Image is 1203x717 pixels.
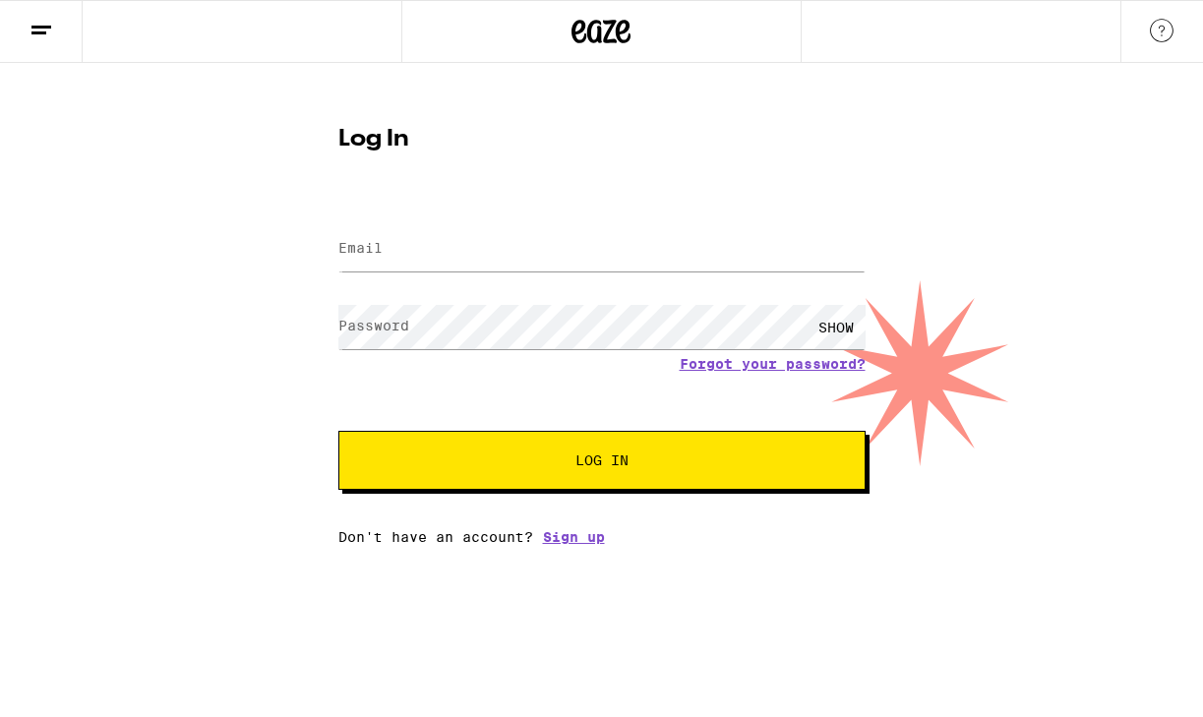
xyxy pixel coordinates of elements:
[807,305,866,349] div: SHOW
[338,529,866,545] div: Don't have an account?
[338,240,383,256] label: Email
[543,529,605,545] a: Sign up
[338,431,866,490] button: Log In
[12,14,142,30] span: Hi. Need any help?
[338,318,409,333] label: Password
[680,356,866,372] a: Forgot your password?
[338,128,866,151] h1: Log In
[338,227,866,271] input: Email
[575,453,629,467] span: Log In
